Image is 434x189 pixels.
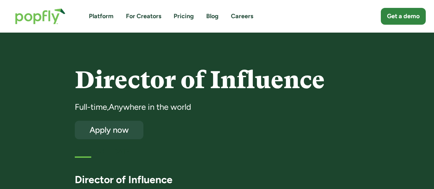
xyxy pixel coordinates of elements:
a: Careers [231,12,253,21]
h5: First listed: [75,147,106,156]
a: home [8,1,72,31]
a: Get a demo [381,8,426,25]
a: For Creators [126,12,161,21]
div: Anywhere in the world [109,102,191,113]
a: Pricing [174,12,194,21]
div: , [107,102,109,113]
div: Apply now [81,126,137,134]
strong: Director of Influence [75,173,173,186]
div: Full-time [75,102,107,113]
a: Platform [89,12,114,21]
a: Blog [206,12,219,21]
a: Apply now [75,121,143,139]
div: Get a demo [387,12,420,21]
div: [DATE] [112,147,359,156]
h4: Director of Influence [75,67,359,93]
